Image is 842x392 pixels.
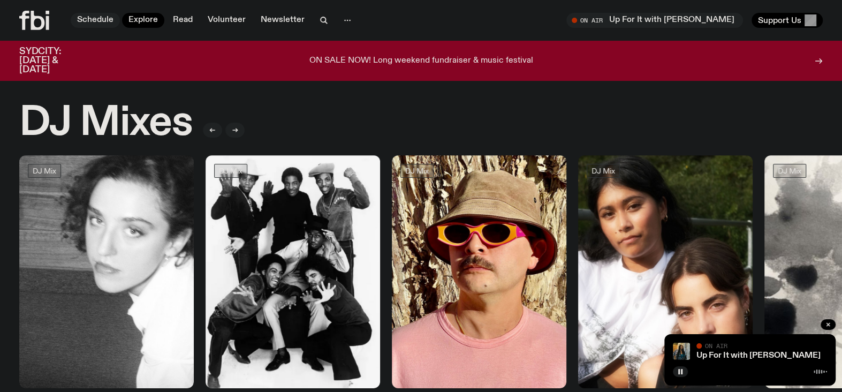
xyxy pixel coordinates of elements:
button: Support Us [752,13,823,28]
a: Up For It with [PERSON_NAME] [696,351,821,360]
a: DJ Mix [773,164,806,178]
a: Newsletter [254,13,311,28]
span: DJ Mix [405,167,429,175]
a: DJ Mix [587,164,620,178]
img: Ify - a Brown Skin girl with black braided twists, looking up to the side with her tongue stickin... [673,343,690,360]
span: DJ Mix [33,167,56,175]
span: Support Us [758,16,801,25]
a: Volunteer [201,13,252,28]
h3: SYDCITY: [DATE] & [DATE] [19,47,88,74]
h2: DJ Mixes [19,103,192,144]
img: Tyson stands in front of a paperbark tree wearing orange sunglasses, a suede bucket hat and a pin... [392,155,566,388]
a: Explore [122,13,164,28]
p: ON SALE NOW! Long weekend fundraiser & music festival [309,56,533,66]
img: A black and white photo of Lilly wearing a white blouse and looking up at the camera. [19,155,194,388]
span: DJ Mix [591,167,615,175]
a: DJ Mix [214,164,247,178]
span: DJ Mix [219,167,242,175]
span: DJ Mix [778,167,801,175]
span: On Air [705,342,727,349]
a: DJ Mix [400,164,434,178]
button: On AirUp For It with [PERSON_NAME] [566,13,743,28]
a: Read [166,13,199,28]
a: DJ Mix [28,164,61,178]
a: Schedule [71,13,120,28]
